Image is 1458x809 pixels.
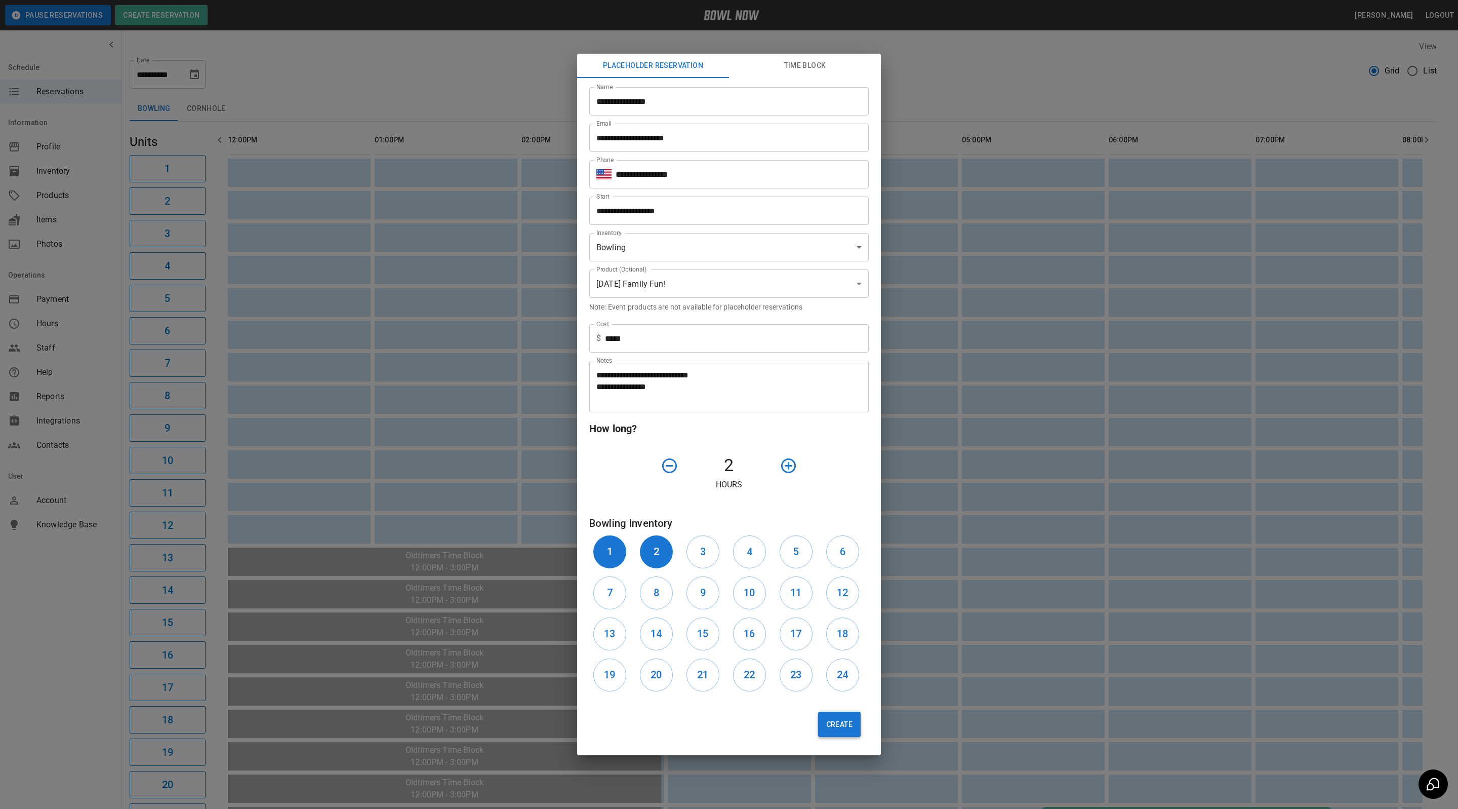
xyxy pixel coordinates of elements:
[593,659,626,691] button: 19
[733,576,766,609] button: 10
[593,576,626,609] button: 7
[651,626,662,642] h6: 14
[733,535,766,568] button: 4
[700,585,706,601] h6: 9
[747,544,752,560] h6: 4
[596,192,610,201] label: Start
[818,712,861,737] button: Create
[744,626,755,642] h6: 16
[744,585,755,601] h6: 10
[733,659,766,691] button: 22
[640,576,673,609] button: 8
[793,544,799,560] h6: 5
[697,667,708,683] h6: 21
[589,197,862,225] input: Choose date, selected date is Oct 3, 2025
[589,515,869,531] h6: Bowling Inventory
[682,455,776,476] h4: 2
[686,659,719,691] button: 21
[729,54,881,78] button: Time Block
[607,544,613,560] h6: 1
[640,535,673,568] button: 2
[589,420,869,437] h6: How long?
[640,618,673,650] button: 14
[790,667,801,683] h6: 23
[596,167,612,182] button: Select country
[589,233,869,261] div: Bowling
[607,585,613,601] h6: 7
[826,535,859,568] button: 6
[790,585,801,601] h6: 11
[604,626,615,642] h6: 13
[790,626,801,642] h6: 17
[686,576,719,609] button: 9
[604,667,615,683] h6: 19
[780,535,813,568] button: 5
[780,659,813,691] button: 23
[780,618,813,650] button: 17
[589,269,869,298] div: [DATE] Family Fun!
[577,54,729,78] button: Placeholder Reservation
[840,544,845,560] h6: 6
[837,585,848,601] h6: 12
[837,667,848,683] h6: 24
[733,618,766,650] button: 16
[654,585,659,601] h6: 8
[651,667,662,683] h6: 20
[700,544,706,560] h6: 3
[826,618,859,650] button: 18
[686,618,719,650] button: 15
[826,659,859,691] button: 24
[654,544,659,560] h6: 2
[593,618,626,650] button: 13
[596,156,614,164] label: Phone
[837,626,848,642] h6: 18
[826,576,859,609] button: 12
[589,479,869,491] p: Hours
[686,535,719,568] button: 3
[589,302,869,312] p: Note: Event products are not available for placeholder reservations
[780,576,813,609] button: 11
[697,626,708,642] h6: 15
[596,332,601,344] p: $
[744,667,755,683] h6: 22
[640,659,673,691] button: 20
[593,535,626,568] button: 1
